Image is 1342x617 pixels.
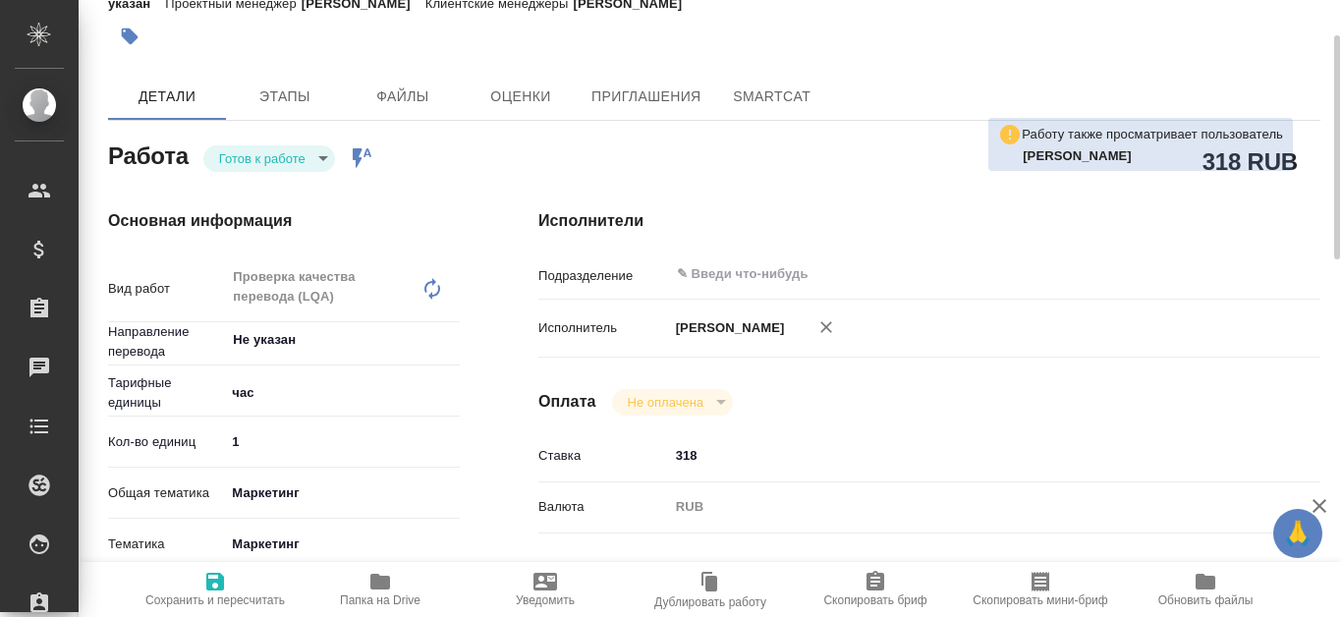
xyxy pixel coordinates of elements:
p: Направление перевода [108,322,225,362]
button: Не оплачена [622,394,709,411]
button: Готов к работе [213,150,311,167]
span: Оценки [474,84,568,109]
p: Подразделение [538,266,669,286]
p: [PERSON_NAME] [669,318,785,338]
button: Папка на Drive [298,562,463,617]
span: Детали [120,84,214,109]
span: 🙏 [1281,513,1314,554]
button: Дублировать работу [628,562,793,617]
span: Скопировать бриф [823,593,926,607]
button: Скопировать мини-бриф [958,562,1123,617]
b: [PERSON_NAME] [1023,148,1132,163]
button: Open [449,338,453,342]
span: Этапы [238,84,332,109]
div: Готов к работе [612,389,733,416]
button: Скопировать бриф [793,562,958,617]
button: Добавить тэг [108,15,151,58]
p: Работу также просматривает пользователь [1022,125,1283,144]
button: Обновить файлы [1123,562,1288,617]
div: RUB [669,490,1256,524]
span: Папка на Drive [340,593,420,607]
div: Маркетинг [225,528,460,561]
h4: Основная информация [108,209,460,233]
span: Уведомить [516,593,575,607]
h4: Оплата [538,390,596,414]
div: Готов к работе [203,145,335,172]
span: Сохранить и пересчитать [145,593,285,607]
input: ✎ Введи что-нибудь [225,427,460,456]
p: Ставка [538,446,669,466]
div: час [225,376,460,410]
span: Приглашения [591,84,701,109]
p: Кол-во единиц [108,432,225,452]
span: Обновить файлы [1158,593,1254,607]
p: Валюта [538,497,669,517]
p: Авдеенко Кирилл [1023,146,1283,166]
span: SmartCat [725,84,819,109]
p: Тарифные единицы [108,373,225,413]
p: Исполнитель [538,318,669,338]
h4: Исполнители [538,209,1320,233]
span: Дублировать работу [654,595,766,609]
button: 🙏 [1273,509,1322,558]
input: ✎ Введи что-нибудь [675,262,1184,286]
button: Open [1245,272,1249,276]
button: Уведомить [463,562,628,617]
p: Вид работ [108,279,225,299]
span: Скопировать мини-бриф [973,593,1107,607]
button: Удалить исполнителя [805,306,848,349]
span: Файлы [356,84,450,109]
h2: Работа [108,137,189,172]
p: Тематика [108,534,225,554]
input: ✎ Введи что-нибудь [669,441,1256,470]
p: Общая тематика [108,483,225,503]
button: Сохранить и пересчитать [133,562,298,617]
div: Маркетинг [225,477,460,510]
